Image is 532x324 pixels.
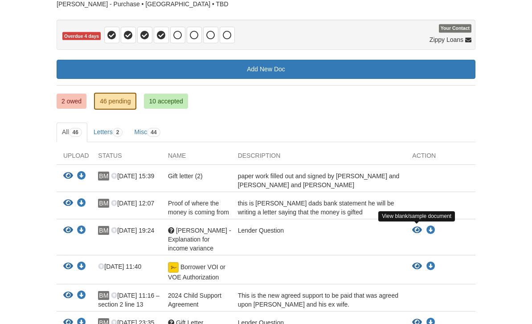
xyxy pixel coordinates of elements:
button: View Corey - Explanation for income variance [412,226,422,235]
div: This is the new agreed support to be paid that was agreed upon [PERSON_NAME] and his ex wife. [231,291,406,309]
a: Download Borrower VOI or VOE Authorization [426,263,435,270]
span: BM [98,172,109,180]
button: View Gift letter (2) [63,172,73,181]
div: paper work filled out and signed by [PERSON_NAME] and [PERSON_NAME] and [PERSON_NAME] [231,172,406,189]
span: 46 [69,128,82,137]
span: BM [98,291,109,300]
button: View Proof of where the money is coming from [63,199,73,208]
img: Document fully signed [168,262,179,273]
button: View 2024 Child Support Agreement [63,291,73,300]
div: Action [405,151,475,164]
div: this is [PERSON_NAME] dads bank statement he will be writing a letter saying that the money is gi... [231,199,406,217]
span: [DATE] 11:16 – section 2 line 13 [98,292,160,308]
div: Description [231,151,406,164]
span: [DATE] 12:07 [111,200,154,207]
span: Borrower VOI or VOE Authorization [168,263,225,281]
div: Upload [57,151,91,164]
a: Download Corey - Explanation for income variance [426,227,435,234]
span: [DATE] 15:39 [111,172,154,180]
a: Download 2024 Child Support Agreement [77,292,86,299]
a: 2 owed [57,94,86,109]
span: [DATE] 19:24 [111,227,154,234]
span: Gift letter (2) [168,172,203,180]
span: Your Contact [439,25,471,33]
div: Status [91,151,161,164]
span: 2 [113,128,123,137]
div: View blank/sample document [378,211,455,221]
span: BM [98,226,109,235]
span: [DATE] 11:40 [98,263,141,270]
a: Download Borrower VOI or VOE Authorization [77,263,86,271]
span: 2024 Child Support Agreement [168,292,221,308]
a: Add New Doc [57,60,475,79]
span: Proof of where the money is coming from [168,200,229,216]
a: Download Corey - Explanation for income variance [77,227,86,234]
div: Name [161,151,231,164]
a: Letters [88,123,128,142]
span: Zippy Loans [430,35,463,44]
a: 10 accepted [144,94,188,109]
button: View Corey - Explanation for income variance [63,226,73,235]
div: [PERSON_NAME] - Purchase • [GEOGRAPHIC_DATA] • TBD [57,0,475,8]
span: Overdue 4 days [62,32,101,41]
a: Misc [129,123,165,142]
span: BM [98,199,109,208]
div: Lender Question [231,226,406,253]
a: Download Gift letter (2) [77,173,86,180]
a: All46 [57,123,87,142]
button: View Borrower VOI or VOE Authorization [63,262,73,271]
span: [PERSON_NAME] - Explanation for income variance [168,227,231,252]
span: 44 [147,128,160,137]
button: View Borrower VOI or VOE Authorization [412,262,422,271]
a: Download Proof of where the money is coming from [77,200,86,207]
a: 46 pending [94,93,136,110]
